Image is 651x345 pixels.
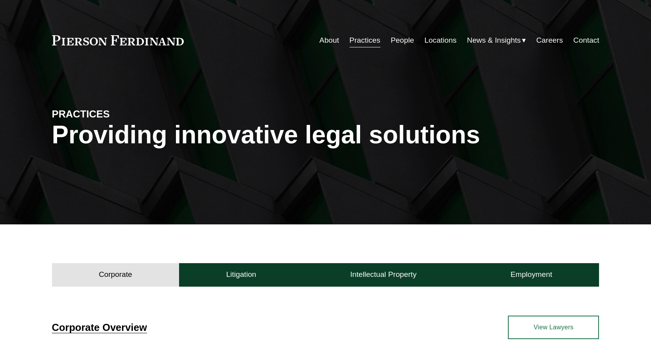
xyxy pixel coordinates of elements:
a: Practices [350,33,380,48]
h4: Litigation [226,270,256,279]
a: Careers [536,33,563,48]
a: View Lawyers [508,316,599,339]
a: folder dropdown [467,33,526,48]
a: People [391,33,414,48]
span: News & Insights [467,34,521,47]
h1: Providing innovative legal solutions [52,121,599,149]
a: Locations [425,33,457,48]
h4: Employment [511,270,552,279]
h4: PRACTICES [52,108,189,120]
a: Contact [573,33,599,48]
h4: Corporate [99,270,132,279]
a: Corporate Overview [52,322,147,333]
a: About [319,33,339,48]
h4: Intellectual Property [350,270,417,279]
